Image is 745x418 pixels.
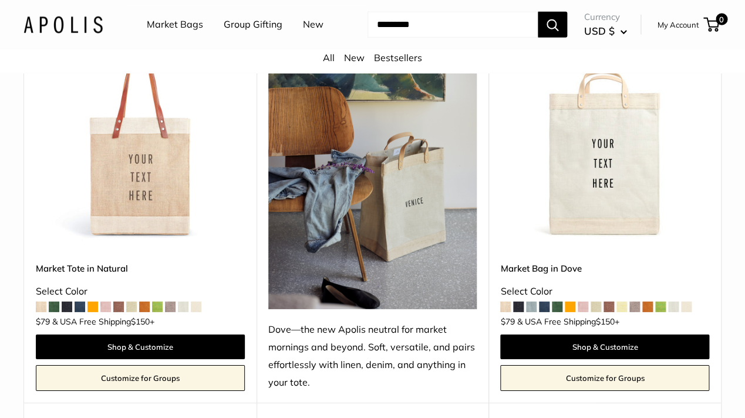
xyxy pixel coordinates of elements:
[131,316,150,327] span: $150
[517,317,619,326] span: & USA Free Shipping +
[538,12,567,38] button: Search
[584,9,627,25] span: Currency
[147,16,203,34] a: Market Bags
[224,16,282,34] a: Group Gifting
[584,22,627,41] button: USD $
[500,365,709,391] a: Customize for Groups
[36,283,245,300] div: Select Color
[36,32,245,241] img: description_Make it yours with custom printed text.
[23,16,103,33] img: Apolis
[303,16,323,34] a: New
[704,18,719,32] a: 0
[374,52,422,63] a: Bestsellers
[500,335,709,359] a: Shop & Customize
[36,316,50,327] span: $79
[595,316,614,327] span: $150
[368,12,538,38] input: Search...
[323,52,335,63] a: All
[658,18,699,32] a: My Account
[716,14,727,25] span: 0
[36,365,245,391] a: Customize for Groups
[584,25,615,37] span: USD $
[500,283,709,300] div: Select Color
[344,52,365,63] a: New
[500,32,709,241] img: Market Bag in Dove
[500,316,514,327] span: $79
[268,321,477,392] div: Dove—the new Apolis neutral for market mornings and beyond. Soft, versatile, and pairs effortless...
[36,32,245,241] a: description_Make it yours with custom printed text.Market Tote in Natural
[36,262,245,275] a: Market Tote in Natural
[52,317,154,326] span: & USA Free Shipping +
[500,32,709,241] a: Market Bag in DoveMarket Bag in Dove
[500,262,709,275] a: Market Bag in Dove
[36,335,245,359] a: Shop & Customize
[268,32,477,309] img: Dove—the new Apolis neutral for market mornings and beyond. Soft, versatile, and pairs effortless...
